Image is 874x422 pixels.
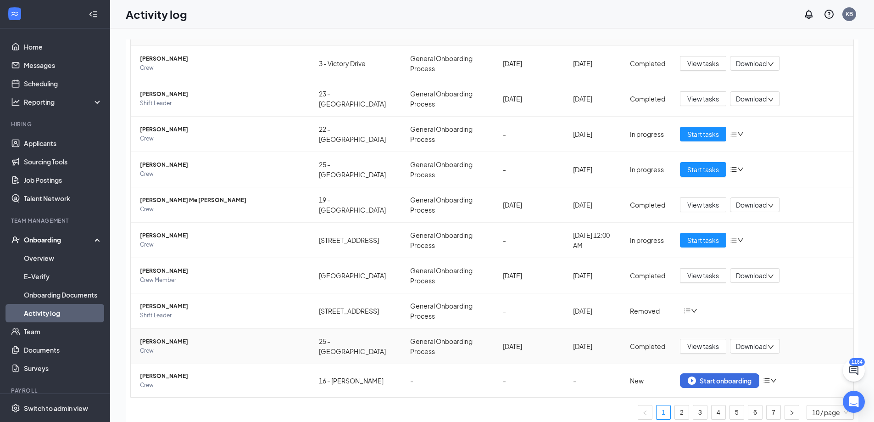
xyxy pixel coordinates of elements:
[737,166,744,173] span: down
[789,410,795,416] span: right
[24,249,102,267] a: Overview
[312,223,403,258] td: [STREET_ADDRESS]
[630,341,665,351] div: Completed
[24,74,102,93] a: Scheduling
[630,306,665,316] div: Removed
[785,405,799,420] button: right
[403,187,495,223] td: General Onboarding Process
[24,235,95,244] div: Onboarding
[843,391,865,413] div: Open Intercom Messenger
[403,152,495,187] td: General Onboarding Process
[630,200,665,210] div: Completed
[403,329,495,364] td: General Onboarding Process
[24,171,102,189] a: Job Postings
[403,293,495,329] td: General Onboarding Process
[312,293,403,329] td: [STREET_ADDRESS]
[748,405,763,420] li: 6
[503,341,558,351] div: [DATE]
[403,258,495,293] td: General Onboarding Process
[140,54,304,63] span: [PERSON_NAME]
[140,63,304,73] span: Crew
[687,94,719,104] span: View tasks
[573,129,615,139] div: [DATE]
[24,152,102,171] a: Sourcing Tools
[630,270,665,281] div: Completed
[807,405,854,420] div: Page Size
[849,358,865,366] div: 1184
[24,359,102,377] a: Surveys
[312,46,403,81] td: 3 - Victory Drive
[140,381,304,390] span: Crew
[503,376,558,386] div: -
[768,96,774,103] span: down
[712,405,725,419] a: 4
[24,304,102,322] a: Activity log
[312,152,403,187] td: 25 - [GEOGRAPHIC_DATA]
[140,134,304,143] span: Crew
[573,164,615,174] div: [DATE]
[503,235,558,245] div: -
[729,405,744,420] li: 5
[630,164,665,174] div: In progress
[693,405,707,420] li: 3
[680,339,726,354] button: View tasks
[140,125,304,134] span: [PERSON_NAME]
[140,90,304,99] span: [PERSON_NAME]
[630,376,665,386] div: New
[140,371,304,381] span: [PERSON_NAME]
[768,203,774,209] span: down
[687,235,719,245] span: Start tasks
[638,405,652,420] button: left
[730,130,737,138] span: bars
[691,308,697,314] span: down
[312,117,403,152] td: 22 - [GEOGRAPHIC_DATA]
[140,311,304,320] span: Shift Leader
[638,405,652,420] li: Previous Page
[630,94,665,104] div: Completed
[140,169,304,179] span: Crew
[680,91,726,106] button: View tasks
[503,306,558,316] div: -
[680,127,726,141] button: Start tasks
[312,258,403,293] td: [GEOGRAPHIC_DATA]
[693,405,707,419] a: 3
[768,61,774,68] span: down
[768,273,774,280] span: down
[503,58,558,68] div: [DATE]
[573,341,615,351] div: [DATE]
[140,276,304,285] span: Crew Member
[503,94,558,104] div: [DATE]
[403,117,495,152] td: General Onboarding Process
[140,240,304,249] span: Crew
[140,346,304,355] span: Crew
[11,235,20,244] svg: UserCheck
[843,360,865,382] button: ChatActive
[312,81,403,117] td: 23 - [GEOGRAPHIC_DATA]
[687,341,719,351] span: View tasks
[24,56,102,74] a: Messages
[503,200,558,210] div: [DATE]
[763,377,770,384] span: bars
[312,187,403,223] td: 19 - [GEOGRAPHIC_DATA]
[24,134,102,152] a: Applicants
[812,405,848,419] span: 10 / page
[687,270,719,281] span: View tasks
[684,307,691,315] span: bars
[573,230,615,250] div: [DATE] 12:00 AM
[730,166,737,173] span: bars
[680,268,726,283] button: View tasks
[687,164,719,174] span: Start tasks
[140,205,304,214] span: Crew
[736,59,767,68] span: Download
[848,365,859,376] svg: ChatActive
[566,364,623,397] td: -
[24,38,102,56] a: Home
[846,10,853,18] div: KB
[680,373,759,388] button: Start onboarding
[573,306,615,316] div: [DATE]
[24,189,102,208] a: Talent Network
[11,217,100,225] div: Team Management
[403,81,495,117] td: General Onboarding Process
[11,97,20,107] svg: Analysis
[687,129,719,139] span: Start tasks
